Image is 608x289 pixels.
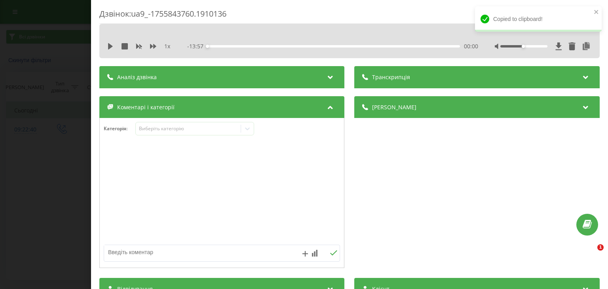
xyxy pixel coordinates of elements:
span: Коментарі і категорії [117,103,175,111]
button: close [594,9,599,16]
div: Виберіть категорію [139,125,238,132]
div: Accessibility label [206,45,209,48]
span: Транскрипція [372,73,410,81]
span: - 13:57 [188,42,208,50]
span: 00:00 [464,42,478,50]
iframe: Intercom live chat [581,244,600,263]
div: Дзвінок : ua9_-1755843760.1910136 [99,8,600,24]
div: Accessibility label [522,45,525,48]
span: 1 x [164,42,170,50]
span: 1 [597,244,604,251]
div: Copied to clipboard! [475,6,602,32]
h4: Категорія : [104,126,135,131]
span: Аналіз дзвінка [117,73,157,81]
span: [PERSON_NAME] [372,103,417,111]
